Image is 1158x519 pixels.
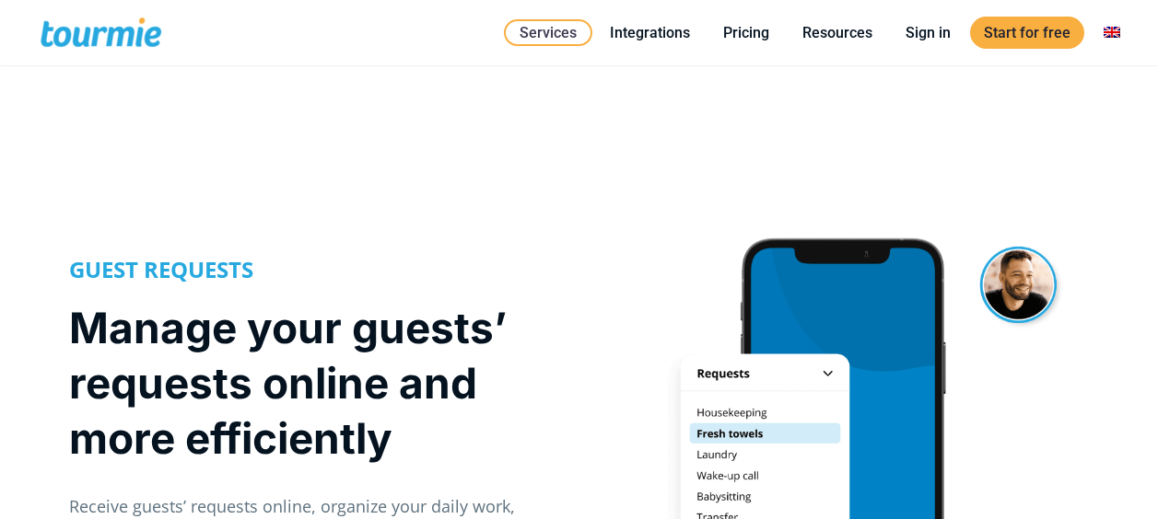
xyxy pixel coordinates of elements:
h1: Manage your guests’ requests online and more efficiently [69,300,560,466]
a: Sign in [892,21,965,44]
a: Services [504,19,592,46]
a: Integrations [596,21,704,44]
a: Start for free [970,17,1084,49]
a: Resources [789,21,886,44]
a: Pricing [709,21,783,44]
strong: GUEST REQUESTS [69,254,253,284]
